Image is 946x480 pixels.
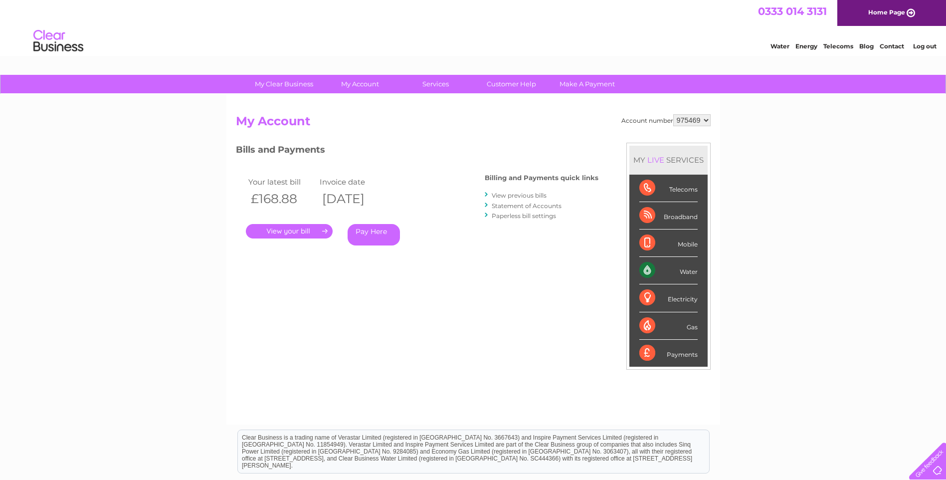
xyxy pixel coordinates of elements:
[621,114,711,126] div: Account number
[492,202,562,210] a: Statement of Accounts
[236,143,598,160] h3: Bills and Payments
[246,175,318,189] td: Your latest bill
[492,192,547,199] a: View previous bills
[795,42,817,50] a: Energy
[492,212,556,220] a: Paperless bill settings
[485,174,598,182] h4: Billing and Payments quick links
[33,26,84,56] img: logo.png
[639,312,698,340] div: Gas
[348,224,400,245] a: Pay Here
[319,75,401,93] a: My Account
[470,75,553,93] a: Customer Help
[880,42,904,50] a: Contact
[236,114,711,133] h2: My Account
[394,75,477,93] a: Services
[913,42,937,50] a: Log out
[238,5,709,48] div: Clear Business is a trading name of Verastar Limited (registered in [GEOGRAPHIC_DATA] No. 3667643...
[639,175,698,202] div: Telecoms
[823,42,853,50] a: Telecoms
[317,175,389,189] td: Invoice date
[629,146,708,174] div: MY SERVICES
[639,257,698,284] div: Water
[317,189,389,209] th: [DATE]
[770,42,789,50] a: Water
[639,230,698,257] div: Mobile
[243,75,325,93] a: My Clear Business
[639,284,698,312] div: Electricity
[859,42,874,50] a: Blog
[639,202,698,230] div: Broadband
[246,189,318,209] th: £168.88
[639,340,698,367] div: Payments
[246,224,333,239] a: .
[758,5,827,17] a: 0333 014 3131
[645,155,666,165] div: LIVE
[546,75,628,93] a: Make A Payment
